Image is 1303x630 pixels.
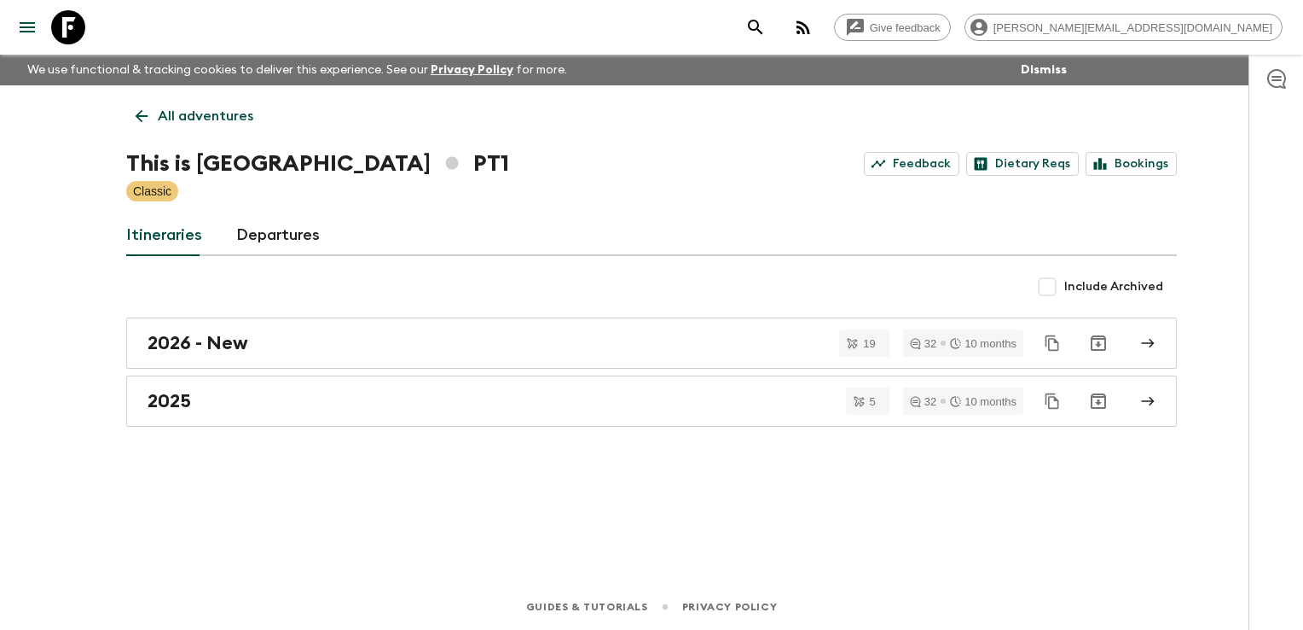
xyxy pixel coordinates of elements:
h1: This is [GEOGRAPHIC_DATA] PT1 [126,147,509,181]
a: Give feedback [834,14,951,41]
span: Give feedback [860,21,950,34]
div: 32 [910,338,936,349]
span: Include Archived [1064,278,1163,295]
a: All adventures [126,99,263,133]
h2: 2025 [148,390,191,412]
a: Dietary Reqs [966,152,1079,176]
button: search adventures [738,10,773,44]
button: menu [10,10,44,44]
button: Dismiss [1016,58,1071,82]
a: Departures [236,215,320,256]
h2: 2026 - New [148,332,248,354]
a: Privacy Policy [682,598,777,616]
span: 5 [860,396,886,407]
button: Archive [1081,326,1115,360]
a: 2026 - New [126,318,1177,369]
p: All adventures [158,106,253,126]
a: Guides & Tutorials [526,598,648,616]
a: 2025 [126,376,1177,427]
div: 10 months [950,338,1016,349]
button: Duplicate [1037,328,1068,359]
a: Privacy Policy [431,64,513,76]
div: [PERSON_NAME][EMAIL_ADDRESS][DOMAIN_NAME] [964,14,1283,41]
a: Bookings [1086,152,1177,176]
span: 19 [853,338,885,349]
button: Duplicate [1037,386,1068,417]
a: Feedback [864,152,959,176]
button: Archive [1081,384,1115,418]
span: [PERSON_NAME][EMAIL_ADDRESS][DOMAIN_NAME] [984,21,1282,34]
div: 10 months [950,396,1016,407]
a: Itineraries [126,215,202,256]
div: 32 [910,396,936,407]
p: We use functional & tracking cookies to deliver this experience. See our for more. [20,55,574,85]
p: Classic [133,183,171,200]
